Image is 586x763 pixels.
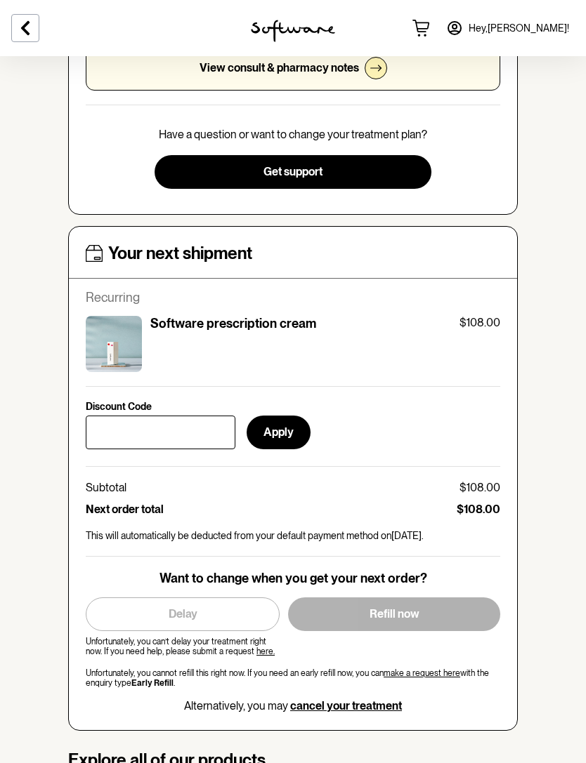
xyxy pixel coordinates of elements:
button: Refill now [288,597,500,631]
h4: Your next shipment [108,244,252,264]
p: Discount Code [86,401,152,413]
a: make a request here [384,668,460,678]
span: Delay [169,607,197,621]
p: Recurring [86,290,500,305]
a: here. [256,646,275,656]
button: cancel your treatment [290,699,402,712]
p: $108.00 [460,316,500,329]
img: cktujd3cr00003e5xydhm4e2c.jpg [86,316,142,372]
button: Get support [155,155,431,189]
p: Early Refill [131,678,174,688]
span: Unfortunately, you cannot refill this right now. If you need an early refill now, you can with th... [86,668,500,689]
button: Apply [247,416,311,449]
a: Hey,[PERSON_NAME]! [438,11,578,45]
p: Subtotal [86,481,126,494]
p: Have a question or want to change your treatment plan? [159,128,427,141]
p: Next order total [86,503,164,516]
p: $108.00 [457,503,500,516]
span: Unfortunately, you can’t delay your treatment right now. If you need help, please submit a request [86,637,280,657]
img: software logo [251,20,335,42]
p: This will automatically be deducted from your default payment method on [DATE] . [86,530,500,542]
p: Alternatively, you may [184,699,402,712]
p: Software prescription cream [150,316,316,331]
p: $108.00 [460,481,500,494]
span: Get support [263,165,323,178]
span: Hey, [PERSON_NAME] ! [469,22,569,34]
p: View consult & pharmacy notes [200,61,359,74]
button: Delay [86,597,280,631]
span: Refill now [370,607,419,621]
p: Want to change when you get your next order? [159,571,427,586]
